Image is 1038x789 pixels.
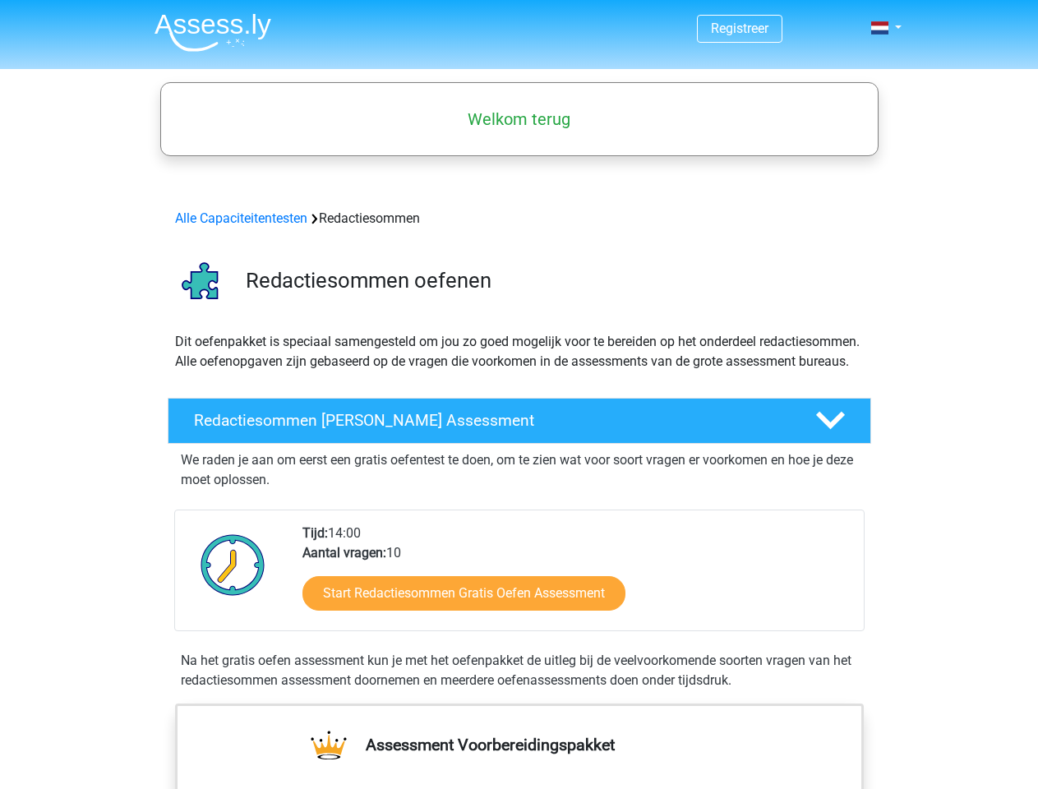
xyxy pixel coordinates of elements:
[155,13,271,52] img: Assessly
[191,524,274,606] img: Klok
[174,651,865,690] div: Na het gratis oefen assessment kun je met het oefenpakket de uitleg bij de veelvoorkomende soorte...
[181,450,858,490] p: We raden je aan om eerst een gratis oefentest te doen, om te zien wat voor soort vragen er voorko...
[175,210,307,226] a: Alle Capaciteitentesten
[175,332,864,371] p: Dit oefenpakket is speciaal samengesteld om jou zo goed mogelijk voor te bereiden op het onderdee...
[194,411,789,430] h4: Redactiesommen [PERSON_NAME] Assessment
[302,545,386,561] b: Aantal vragen:
[711,21,768,36] a: Registreer
[302,525,328,541] b: Tijd:
[302,576,625,611] a: Start Redactiesommen Gratis Oefen Assessment
[168,209,870,228] div: Redactiesommen
[246,268,858,293] h3: Redactiesommen oefenen
[290,524,863,630] div: 14:00 10
[168,109,870,129] h5: Welkom terug
[161,398,878,444] a: Redactiesommen [PERSON_NAME] Assessment
[168,248,238,318] img: redactiesommen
